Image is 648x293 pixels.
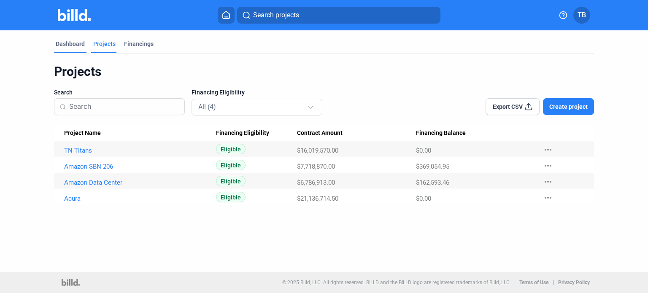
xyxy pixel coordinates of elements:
[543,161,553,171] mat-icon: more_horiz
[578,10,586,20] span: TB
[416,179,449,186] span: $162,593.46
[543,145,553,155] mat-icon: more_horiz
[553,280,554,285] p: |
[282,280,511,285] p: © 2025 Billd, LLC. All rights reserved. BILLD and the BILLD logo are registered trademarks of Bil...
[64,163,211,170] a: Amazon SBN 206
[54,64,594,80] div: Projects
[297,147,338,154] span: $16,019,570.00
[124,40,154,48] div: Financings
[216,160,246,170] span: Eligible
[93,40,116,48] div: Projects
[297,195,338,202] span: $21,136,714.50
[416,147,431,154] span: $0.00
[573,7,590,24] button: TB
[64,179,211,186] a: Amazon Data Center
[416,163,449,170] span: $369,054.95
[558,280,590,285] b: Privacy Policy
[69,98,179,116] input: Search
[297,129,343,137] span: Contract Amount
[519,280,548,285] b: Terms of Use
[549,102,588,111] span: Create project
[56,40,85,48] div: Dashboard
[58,9,91,21] img: Billd Company Logo
[486,98,540,115] button: Export CSV
[493,102,523,111] span: Export CSV
[198,103,216,111] mat-select-trigger: All (4)
[416,195,431,202] span: $0.00
[297,129,416,137] div: Contract Amount
[297,163,335,170] span: $7,718,870.00
[216,192,246,202] span: Eligible
[297,179,335,186] span: $6,786,913.00
[216,129,269,137] span: Financing Eligibility
[62,279,80,286] img: logo
[416,129,466,137] span: Financing Balance
[216,129,297,137] div: Financing Eligibility
[416,129,535,137] div: Financing Balance
[64,195,211,202] a: Acura
[253,10,299,20] span: Search projects
[64,147,211,154] a: TN Titans
[216,144,246,154] span: Eligible
[216,176,246,186] span: Eligible
[192,88,245,97] span: Financing Eligibility
[543,177,553,187] mat-icon: more_horiz
[64,129,101,137] span: Project Name
[543,98,594,115] button: Create project
[64,129,216,137] div: Project Name
[543,193,553,203] mat-icon: more_horiz
[237,7,440,24] button: Search projects
[54,88,73,97] span: Search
